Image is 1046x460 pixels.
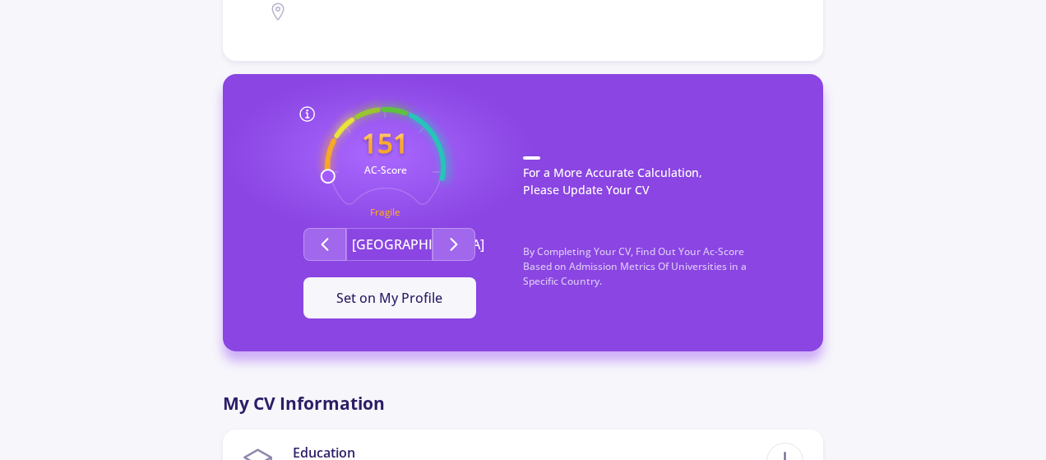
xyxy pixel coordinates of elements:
text: 151 [362,124,409,161]
span: Set on My Profile [336,289,442,307]
p: My CV Information [223,391,823,417]
text: AC-Score [364,163,407,177]
button: Set on My Profile [303,277,476,318]
text: Fragile [370,207,400,219]
div: Second group [256,228,523,261]
button: [GEOGRAPHIC_DATA] [346,228,433,261]
p: For a More Accurate Calculation, Please Update Your CV [523,156,790,215]
p: By Completing Your CV, Find Out Your Ac-Score Based on Admission Metrics Of Universities in a Spe... [523,244,790,305]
